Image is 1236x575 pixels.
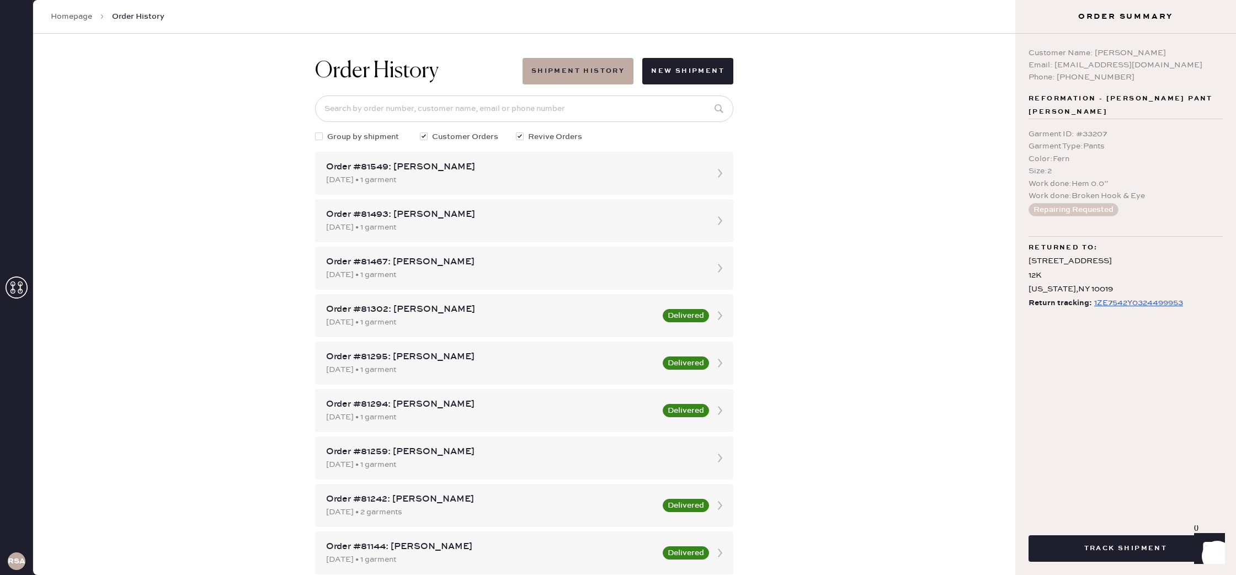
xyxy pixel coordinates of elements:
div: Order #81295: [PERSON_NAME] [326,350,656,364]
div: Order #81493: [PERSON_NAME] [326,208,702,221]
div: Work done : Broken Hook & Eye [1029,190,1223,202]
span: Revive Orders [528,131,582,143]
span: Order History [112,11,164,22]
div: https://www.ups.com/track?loc=en_US&tracknum=1ZE7542Y0324499953&requester=WT/trackdetails [1094,296,1183,310]
div: [DATE] • 1 garment [326,411,656,423]
h1: Order History [315,58,439,84]
div: Order #81549: [PERSON_NAME] [326,161,702,174]
button: Delivered [663,309,709,322]
div: Order #81467: [PERSON_NAME] [326,255,702,269]
a: Track Shipment [1029,542,1223,553]
div: Garment ID : # 33207 [1029,128,1223,140]
div: Order #81242: [PERSON_NAME] [326,493,656,506]
div: Phone: [PHONE_NUMBER] [1029,71,1223,83]
span: Returned to: [1029,241,1098,254]
button: Track Shipment [1029,535,1223,562]
button: Delivered [663,356,709,370]
div: [DATE] • 2 garments [326,506,656,518]
div: [DATE] • 1 garment [326,364,656,376]
a: 1ZE7542Y0324499953 [1092,296,1183,310]
input: Search by order number, customer name, email or phone number [315,95,733,122]
h3: RSA [8,557,25,565]
div: Color : Fern [1029,153,1223,165]
div: [DATE] • 1 garment [326,553,656,566]
button: Delivered [663,404,709,417]
div: [DATE] • 1 garment [326,269,702,281]
div: Size : 2 [1029,165,1223,177]
button: Delivered [663,546,709,560]
div: [DATE] • 1 garment [326,174,702,186]
div: [STREET_ADDRESS] 12K [US_STATE] , NY 10019 [1029,254,1223,296]
div: Order #81144: [PERSON_NAME] [326,540,656,553]
div: Order #81259: [PERSON_NAME] [326,445,702,459]
div: Order #81302: [PERSON_NAME] [326,303,656,316]
span: Customer Orders [432,131,498,143]
span: Reformation - [PERSON_NAME] Pant [PERSON_NAME] [1029,92,1223,119]
span: Group by shipment [327,131,399,143]
div: [DATE] • 1 garment [326,316,656,328]
span: Return tracking: [1029,296,1092,310]
div: Work done : Hem 0.0” [1029,178,1223,190]
button: Delivered [663,499,709,512]
div: Garment Type : Pants [1029,140,1223,152]
button: Repairing Requested [1029,203,1118,216]
div: [DATE] • 1 garment [326,459,702,471]
div: Order #81294: [PERSON_NAME] [326,398,656,411]
div: Customer Name: [PERSON_NAME] [1029,47,1223,59]
h3: Order Summary [1015,11,1236,22]
a: Homepage [51,11,92,22]
iframe: Front Chat [1184,525,1231,573]
button: New Shipment [642,58,733,84]
div: [DATE] • 1 garment [326,221,702,233]
button: Shipment History [523,58,633,84]
div: Email: [EMAIL_ADDRESS][DOMAIN_NAME] [1029,59,1223,71]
